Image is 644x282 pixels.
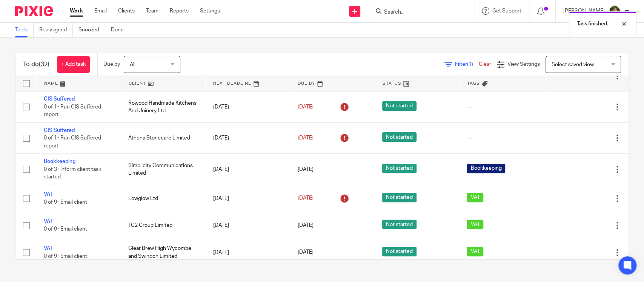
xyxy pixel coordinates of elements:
td: Athena Stonecare Limited [121,122,205,153]
a: Bookkeeping [44,159,75,164]
img: pcwCs64t.jpeg [609,5,621,17]
a: Email [94,7,107,15]
span: 0 of 9 · Email client [44,226,87,232]
td: TC2 Group Limited [121,212,205,239]
a: Team [146,7,158,15]
span: 0 of 1 · Run CIS Suffered report [44,135,101,149]
span: VAT [467,247,483,256]
a: Settings [200,7,220,15]
a: VAT [44,219,53,224]
a: Reports [170,7,189,15]
a: Snoozed [78,23,105,37]
span: [DATE] [298,135,314,141]
span: [DATE] [298,196,314,201]
span: All [130,62,135,67]
span: 0 of 9 · Email client [44,254,87,259]
span: 0 of 9 · Email client [44,200,87,205]
span: Not started [382,193,417,202]
span: 0 of 1 · Run CIS Suffered report [44,104,101,118]
a: Clients [118,7,135,15]
td: [DATE] [206,154,290,185]
span: [DATE] [298,223,314,228]
a: VAT [44,192,53,197]
td: Simplicity Communications Limited [121,154,205,185]
td: [DATE] [206,212,290,239]
span: Not started [382,132,417,142]
a: CIS Suffered [44,128,75,133]
a: Done [111,23,129,37]
span: Filter [455,62,479,67]
a: CIS Suffered [44,96,75,102]
a: VAT [44,246,53,251]
span: 0 of 3 · Inform client task started [44,167,101,180]
span: VAT [467,220,483,229]
span: Tags [467,81,480,85]
span: VAT [467,193,483,202]
td: [DATE] [206,91,290,122]
span: (32) [39,61,49,67]
div: --- [467,103,536,111]
td: [DATE] [206,239,290,266]
span: [DATE] [298,104,314,110]
td: [DATE] [206,185,290,212]
span: Not started [382,164,417,173]
span: [DATE] [298,167,314,172]
p: Task finished. [577,20,608,28]
div: --- [467,134,536,142]
span: Select saved view [552,62,594,67]
span: (1) [467,62,473,67]
h1: To do [23,60,49,68]
td: [DATE] [206,122,290,153]
a: Work [70,7,83,15]
p: Due by [103,60,120,68]
a: To do [15,23,34,37]
span: Not started [382,101,417,111]
td: Lowglow Ltd [121,185,205,212]
a: + Add task [57,56,90,73]
img: Pixie [15,6,53,16]
a: Clear [479,62,491,67]
span: Not started [382,220,417,229]
td: Clear Brew High Wycombe and Swindon Limited [121,239,205,266]
span: Bookkeeping [467,164,505,173]
a: Reassigned [39,23,73,37]
span: Not started [382,247,417,256]
td: Rowood Handmade Kitchens And Joinery Ltd [121,91,205,122]
span: View Settings [507,62,540,67]
span: [DATE] [298,250,314,255]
